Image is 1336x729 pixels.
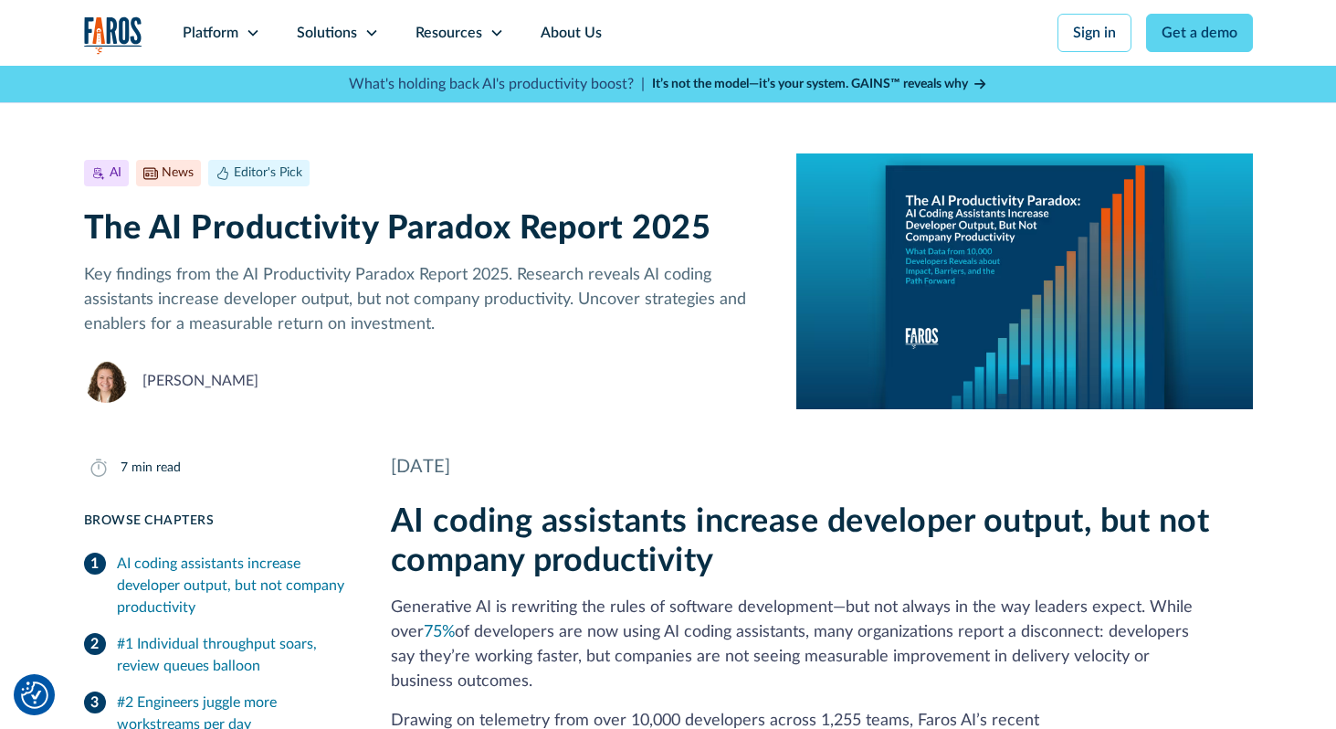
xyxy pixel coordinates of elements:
[21,681,48,709] img: Revisit consent button
[1057,14,1131,52] a: Sign in
[391,453,1253,481] div: [DATE]
[183,22,238,44] div: Platform
[84,626,347,684] a: #1 Individual throughput soars, review queues balloon
[110,164,121,183] div: AI
[796,153,1252,409] img: A report cover on a blue background. The cover reads:The AI Productivity Paradox: AI Coding Assis...
[391,596,1253,694] p: Generative AI is rewriting the rules of software development—but not always in the way leaders ex...
[84,16,142,54] img: Logo of the analytics and reporting company Faros.
[84,16,142,54] a: home
[416,22,482,44] div: Resources
[84,512,347,531] div: Browse Chapters
[234,164,302,183] div: Editor's Pick
[391,502,1253,581] h2: AI coding assistants increase developer output, but not company productivity
[84,545,347,626] a: AI coding assistants increase developer output, but not company productivity
[121,459,128,478] div: 7
[652,75,988,94] a: It’s not the model—it’s your system. GAINS™ reveals why
[117,553,347,618] div: AI coding assistants increase developer output, but not company productivity
[142,370,258,392] div: [PERSON_NAME]
[84,263,768,337] p: Key findings from the AI Productivity Paradox Report 2025. Research reveals AI coding assistants ...
[652,78,968,90] strong: It’s not the model—it’s your system. GAINS™ reveals why
[131,459,181,478] div: min read
[21,681,48,709] button: Cookie Settings
[297,22,357,44] div: Solutions
[162,164,194,183] div: News
[349,73,645,95] p: What's holding back AI's productivity boost? |
[84,209,768,248] h1: The AI Productivity Paradox Report 2025
[117,633,347,677] div: #1 Individual throughput soars, review queues balloon
[424,624,455,640] a: 75%
[84,359,128,403] img: Neely Dunlap
[1146,14,1253,52] a: Get a demo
